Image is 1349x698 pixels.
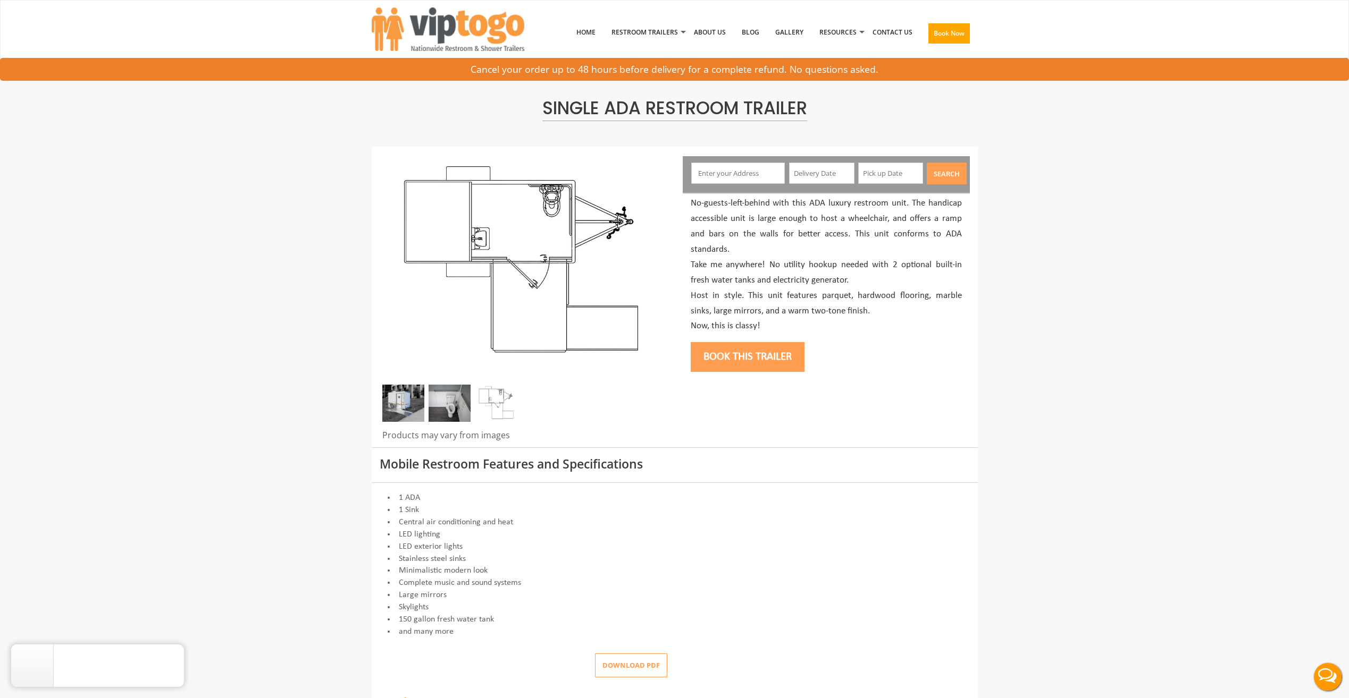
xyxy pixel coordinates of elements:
[686,5,734,60] a: About Us
[380,626,970,638] li: and many more
[382,385,424,422] img: Single ADA
[811,5,865,60] a: Resources
[595,653,667,677] button: Download pdf
[380,492,970,504] li: 1 ADA
[691,196,962,334] p: No-guests-left-behind with this ADA luxury restroom unit. The handicap accessible unit is large e...
[475,385,517,422] img: Single ADA plan
[380,457,970,471] h3: Mobile Restroom Features and Specifications
[380,614,970,626] li: 150 gallon fresh water tank
[380,601,970,614] li: Skylights
[767,5,811,60] a: Gallery
[1306,656,1349,698] button: Live Chat
[380,504,970,516] li: 1 Sink
[380,156,667,369] img: Single ADA
[568,5,604,60] a: Home
[429,385,471,422] img: Single ADA Inside-min
[542,96,807,121] span: Single ADA Restroom Trailer
[380,553,970,565] li: Stainless steel sinks
[920,5,978,66] a: Book Now
[858,163,924,184] input: Pick up Date
[691,342,805,372] button: Book this trailer
[380,529,970,541] li: LED lighting
[927,163,967,184] button: Search
[380,516,970,529] li: Central air conditioning and heat
[380,429,667,447] div: Products may vary from images
[372,7,524,51] img: VIPTOGO
[380,541,970,553] li: LED exterior lights
[380,589,970,601] li: Large mirrors
[380,565,970,577] li: Minimalistic modern look
[734,5,767,60] a: Blog
[865,5,920,60] a: Contact Us
[586,660,667,670] a: Download pdf
[604,5,686,60] a: Restroom Trailers
[691,163,785,184] input: Enter your Address
[789,163,854,184] input: Delivery Date
[380,577,970,589] li: Complete music and sound systems
[928,23,970,44] button: Book Now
